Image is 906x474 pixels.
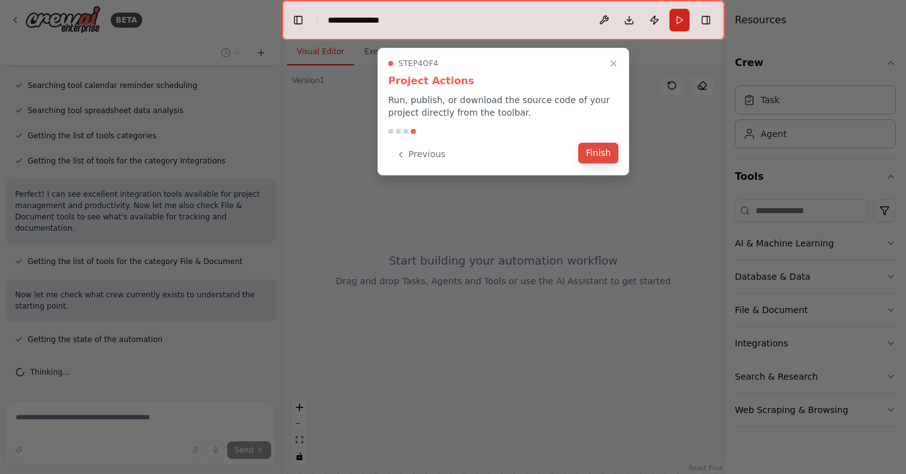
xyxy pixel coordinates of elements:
span: Step 4 of 4 [398,58,439,69]
p: Run, publish, or download the source code of your project directly from the toolbar. [388,94,618,119]
button: Hide left sidebar [289,11,307,29]
h3: Project Actions [388,74,618,89]
button: Close walkthrough [606,56,621,71]
button: Previous [388,144,453,165]
button: Finish [578,143,618,163]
